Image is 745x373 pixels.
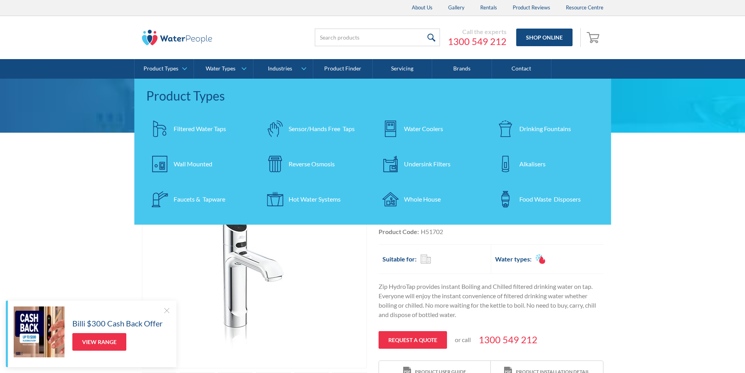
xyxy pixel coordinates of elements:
[516,29,573,46] a: Shop Online
[144,65,178,72] div: Product Types
[72,317,163,329] h5: Billi $300 Cash Back Offer
[261,150,369,178] a: Reverse Osmosis
[253,59,312,79] a: Industries
[146,115,254,142] a: Filtered Water Taps
[448,36,506,47] a: 1300 549 212
[174,124,226,133] div: Filtered Water Taps
[377,186,484,213] a: Whole House
[448,28,506,36] div: Call the experts
[142,178,367,368] a: open lightbox
[14,306,65,357] img: Billi $300 Cash Back Offer
[313,59,373,79] a: Product Finder
[492,186,600,213] a: Food Waste Disposers
[206,65,235,72] div: Water Types
[379,331,447,349] a: Request a quote
[261,115,369,142] a: Sensor/Hands Free Taps
[146,186,254,213] a: Faucets & Tapware
[289,159,335,169] div: Reverse Osmosis
[315,29,440,46] input: Search products
[495,254,531,264] h2: Water types:
[377,150,484,178] a: Undersink Filters
[142,30,212,45] img: The Water People
[146,150,254,178] a: Wall Mounted
[289,195,341,204] div: Hot Water Systems
[72,333,126,351] a: View Range
[268,65,292,72] div: Industries
[261,186,369,213] a: Hot Water Systems
[289,124,355,133] div: Sensor/Hands Free Taps
[455,335,471,344] p: or call
[421,227,443,236] div: H51702
[585,28,603,47] a: Open empty cart
[612,250,745,344] iframe: podium webchat widget prompt
[382,254,416,264] h2: Suitable for:
[177,178,332,368] img: Zip Hydrotap G5 Classic Boiling & Chilled BC20 100/75 (Commercial)
[587,31,601,43] img: shopping cart
[146,86,600,105] div: Product Types
[404,159,451,169] div: Undersink Filters
[135,59,194,79] a: Product Types
[174,159,212,169] div: Wall Mounted
[667,334,745,373] iframe: podium webchat widget bubble
[479,333,537,347] a: 1300 549 212
[135,79,611,225] nav: Product Types
[492,115,600,142] a: Drinking Fountains
[379,228,419,235] strong: Product Code:
[519,124,571,133] div: Drinking Fountains
[377,115,484,142] a: Water Coolers
[519,195,581,204] div: Food Waste Disposers
[404,195,441,204] div: Whole House
[373,59,432,79] a: Servicing
[492,59,551,79] a: Contact
[404,124,443,133] div: Water Coolers
[492,150,600,178] a: Alkalisers
[519,159,546,169] div: Alkalisers
[432,59,492,79] a: Brands
[194,59,253,79] a: Water Types
[174,195,225,204] div: Faucets & Tapware
[379,282,603,319] p: Zip HydroTap provides instant Boiling and Chilled filtered drinking water on tap. Everyone will e...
